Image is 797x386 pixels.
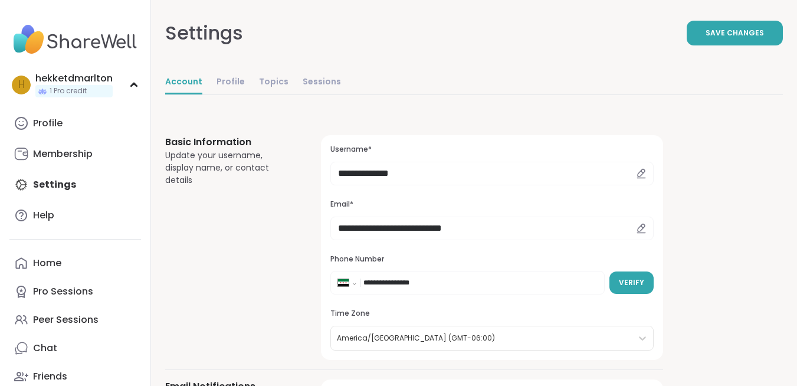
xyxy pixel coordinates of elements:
div: Update your username, display name, or contact details [165,149,293,187]
button: Save Changes [687,21,783,45]
a: Home [9,249,141,277]
div: Membership [33,148,93,161]
h3: Time Zone [330,309,654,319]
a: Profile [9,109,141,138]
h3: Phone Number [330,254,654,264]
a: Membership [9,140,141,168]
span: h [18,77,25,93]
button: Verify [609,271,654,294]
h3: Basic Information [165,135,293,149]
div: Friends [33,370,67,383]
div: hekketdmarlton [35,72,113,85]
div: Profile [33,117,63,130]
span: Save Changes [706,28,764,38]
a: Profile [217,71,245,94]
div: Home [33,257,61,270]
img: ShareWell Nav Logo [9,19,141,60]
span: 1 Pro credit [50,86,87,96]
a: Pro Sessions [9,277,141,306]
a: Topics [259,71,288,94]
h3: Username* [330,145,654,155]
a: Peer Sessions [9,306,141,334]
a: Sessions [303,71,341,94]
a: Chat [9,334,141,362]
div: Chat [33,342,57,355]
div: Peer Sessions [33,313,99,326]
a: Account [165,71,202,94]
div: Settings [165,19,243,47]
div: Pro Sessions [33,285,93,298]
h3: Email* [330,199,654,210]
span: Verify [619,277,644,288]
a: Help [9,201,141,230]
div: Help [33,209,54,222]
